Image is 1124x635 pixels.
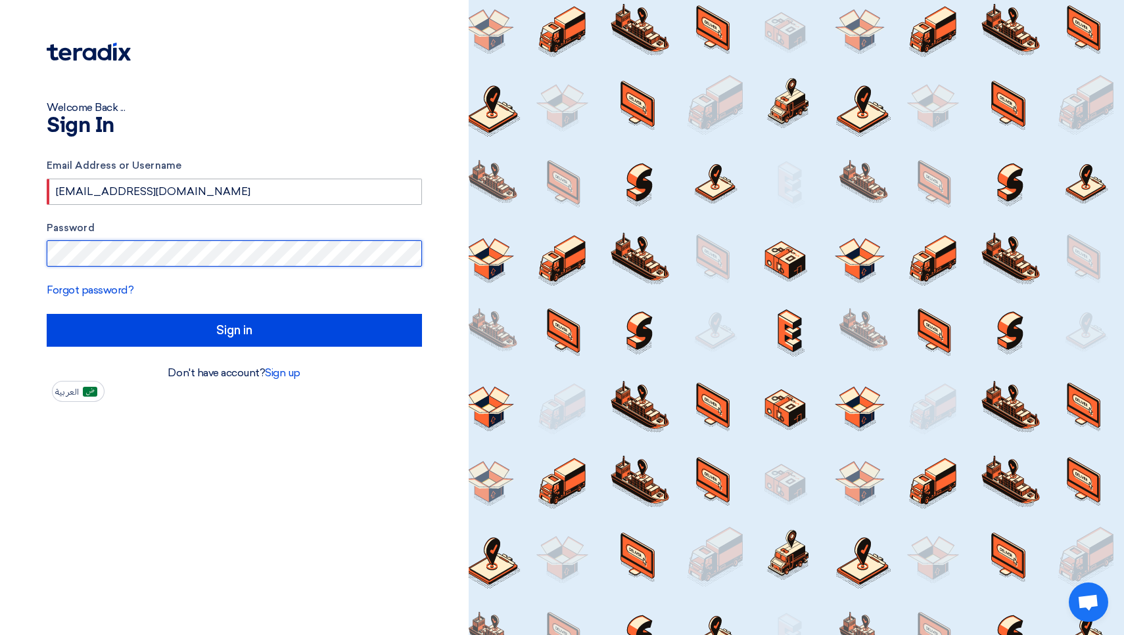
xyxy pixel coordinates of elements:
[1069,582,1108,622] a: Open chat
[47,116,422,137] h1: Sign In
[47,314,422,347] input: Sign in
[47,43,131,61] img: Teradix logo
[47,100,422,116] div: Welcome Back ...
[265,366,300,379] a: Sign up
[55,387,79,397] span: العربية
[52,381,105,402] button: العربية
[83,387,97,397] img: ar-AR.png
[47,221,422,236] label: Password
[47,158,422,173] label: Email Address or Username
[47,179,422,205] input: Enter your business email or username
[47,284,133,296] a: Forgot password?
[47,365,422,381] div: Don't have account?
